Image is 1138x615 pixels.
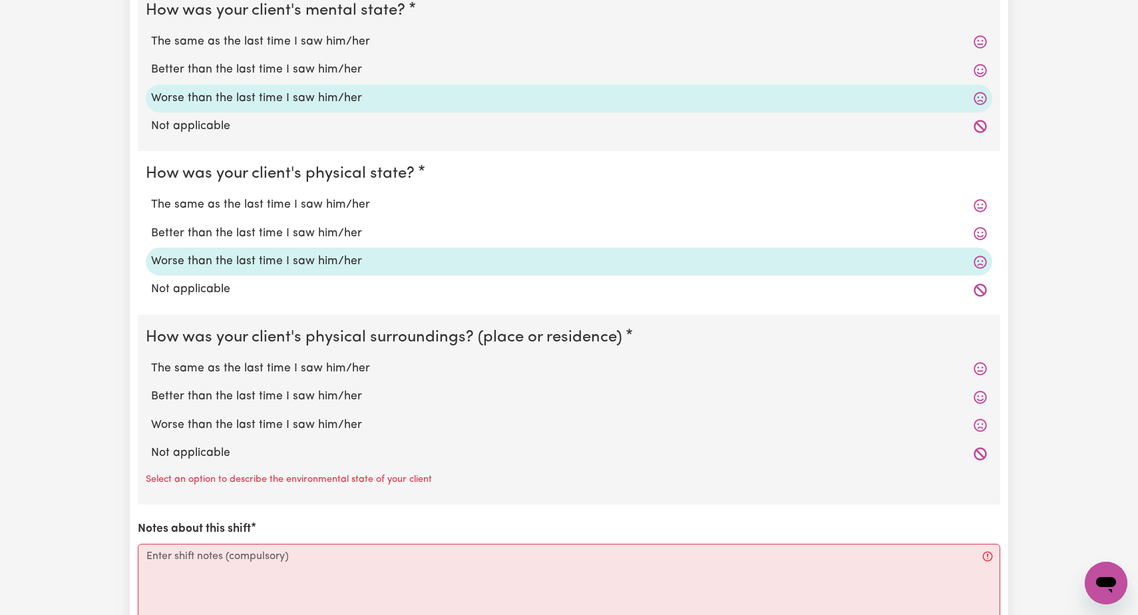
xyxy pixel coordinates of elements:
label: Worse than the last time I saw him/her [151,417,987,434]
label: Better than the last time I saw him/her [151,388,987,405]
label: Better than the last time I saw him/her [151,225,987,242]
label: The same as the last time I saw him/her [151,196,987,214]
legend: How was your client's physical surroundings? (place or residence) [146,325,628,349]
label: Worse than the last time I saw him/her [151,90,987,107]
label: Not applicable [151,445,987,462]
legend: How was your client's physical state? [146,162,420,186]
label: Worse than the last time I saw him/her [151,253,987,270]
label: Not applicable [151,281,987,298]
p: Select an option to describe the environmental state of your client [146,473,432,487]
iframe: Button to launch messaging window [1085,562,1127,604]
label: The same as the last time I saw him/her [151,360,987,377]
label: Notes about this shift [138,520,251,538]
label: Better than the last time I saw him/her [151,61,987,79]
label: Not applicable [151,118,987,135]
label: The same as the last time I saw him/her [151,33,987,51]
